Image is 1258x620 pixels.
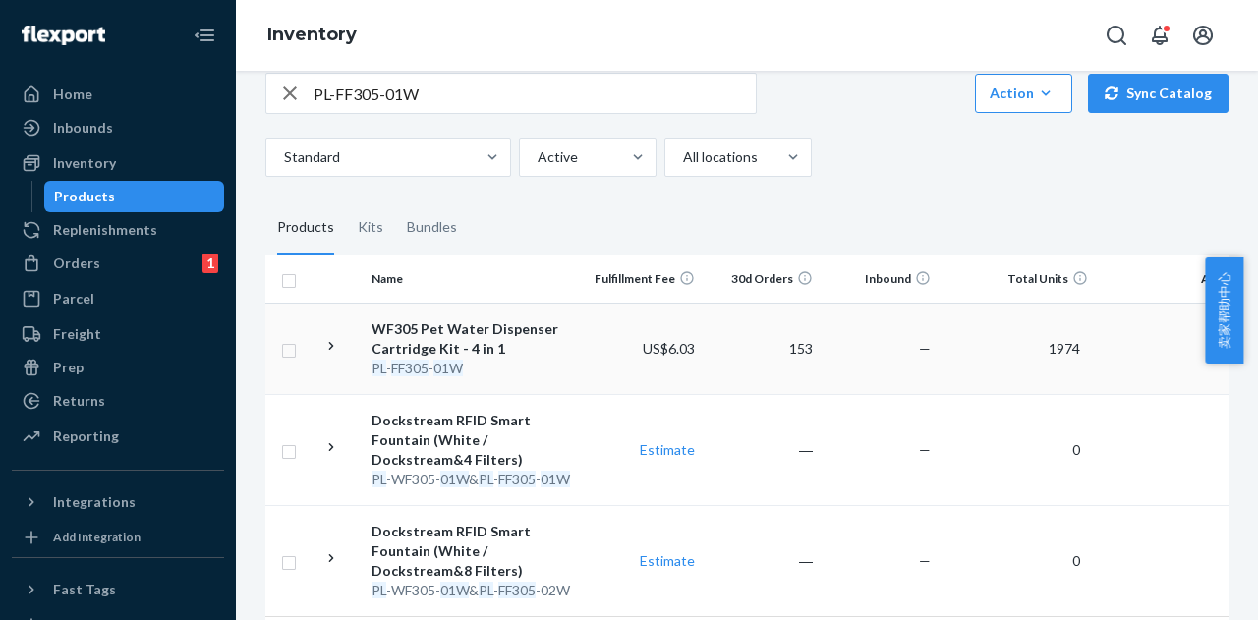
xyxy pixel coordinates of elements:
[53,580,116,599] div: Fast Tags
[267,24,357,45] a: Inventory
[1088,74,1229,113] button: Sync Catalog
[185,16,224,55] button: Close Navigation
[640,552,695,569] a: Estimate
[433,360,463,376] em: 01W
[975,74,1072,113] button: Action
[53,358,84,377] div: Prep
[12,79,224,110] a: Home
[252,7,372,64] ol: breadcrumbs
[703,255,821,303] th: 30d Orders
[703,394,821,505] td: ―
[12,147,224,179] a: Inventory
[12,486,224,518] button: Integrations
[12,248,224,279] a: Orders1
[1097,16,1136,55] button: Open Search Box
[12,352,224,383] a: Prep
[53,324,101,344] div: Freight
[372,411,577,470] div: Dockstream RFID Smart Fountain (White / Dockstream&4 Filters)
[12,112,224,143] a: Inbounds
[202,254,218,273] div: 1
[372,471,386,487] em: PL
[12,574,224,605] button: Fast Tags
[53,529,141,545] div: Add Integration
[372,470,577,489] div: -WF305- & - -
[1183,16,1223,55] button: Open account menu
[479,582,493,598] em: PL
[372,360,386,376] em: PL
[681,147,683,167] input: All locations
[821,255,939,303] th: Inbound
[1064,441,1088,458] span: 0
[541,471,570,487] em: 01W
[314,74,756,113] input: Search inventory by name or sku
[407,200,457,255] div: Bundles
[919,340,931,357] span: —
[53,153,116,173] div: Inventory
[22,26,105,45] img: Flexport logo
[536,147,538,167] input: Active
[12,421,224,452] a: Reporting
[282,147,284,167] input: Standard
[939,255,1096,303] th: Total Units
[12,385,224,417] a: Returns
[640,441,695,458] a: Estimate
[277,200,334,255] div: Products
[372,581,577,600] div: -WF305- & - -02W
[703,303,821,394] td: 153
[372,319,577,359] div: WF305 Pet Water Dispenser Cartridge Kit - 4 in 1
[53,391,105,411] div: Returns
[440,471,469,487] em: 01W
[364,255,585,303] th: Name
[53,426,119,446] div: Reporting
[358,200,383,255] div: Kits
[53,220,157,240] div: Replenishments
[12,318,224,350] a: Freight
[391,360,429,376] em: FF305
[44,181,225,212] a: Products
[372,582,386,598] em: PL
[1205,257,1243,364] button: 卖家帮助中心
[585,255,703,303] th: Fulfillment Fee
[479,471,493,487] em: PL
[53,289,94,309] div: Parcel
[498,471,536,487] em: FF305
[12,214,224,246] a: Replenishments
[919,552,931,569] span: —
[1041,340,1088,357] span: 1974
[12,283,224,314] a: Parcel
[498,582,536,598] em: FF305
[372,359,577,378] div: - -
[1064,552,1088,569] span: 0
[53,85,92,104] div: Home
[53,254,100,273] div: Orders
[372,522,577,581] div: Dockstream RFID Smart Fountain (White / Dockstream&8 Filters)
[990,84,1058,103] div: Action
[1140,16,1179,55] button: Open notifications
[12,526,224,549] a: Add Integration
[919,441,931,458] span: —
[643,340,695,357] span: US$6.03
[53,492,136,512] div: Integrations
[703,505,821,616] td: ―
[440,582,469,598] em: 01W
[53,118,113,138] div: Inbounds
[54,187,115,206] div: Products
